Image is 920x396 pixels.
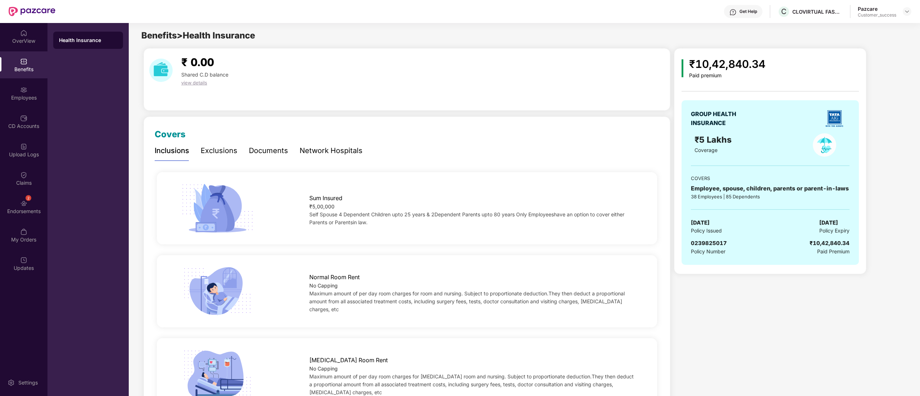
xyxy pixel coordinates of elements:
span: Paid Premium [817,248,850,255]
div: Documents [249,145,288,156]
img: svg+xml;base64,PHN2ZyBpZD0iRW1wbG95ZWVzIiB4bWxucz0iaHR0cDovL3d3dy53My5vcmcvMjAwMC9zdmciIHdpZHRoPS... [20,86,27,93]
img: icon [682,59,683,77]
div: Health Insurance [59,37,117,44]
span: 0239825017 [691,240,727,247]
img: New Pazcare Logo [9,7,55,16]
span: Benefits > Health Insurance [141,30,255,41]
img: svg+xml;base64,PHN2ZyBpZD0iQmVuZWZpdHMiIHhtbG5zPSJodHRwOi8vd3d3LnczLm9yZy8yMDAwL3N2ZyIgd2lkdGg9Ij... [20,58,27,65]
div: Get Help [739,9,757,14]
span: [DATE] [691,218,710,227]
img: svg+xml;base64,PHN2ZyBpZD0iQ0RfQWNjb3VudHMiIGRhdGEtbmFtZT0iQ0QgQWNjb3VudHMiIHhtbG5zPSJodHRwOi8vd3... [20,115,27,122]
div: ₹10,42,840.34 [810,239,850,248]
div: CLOVIRTUAL FASHION PRIVATE LIMITED [792,8,843,15]
img: icon [178,181,256,235]
span: Sum Insured [309,194,342,203]
span: C [781,7,787,16]
div: ₹5,00,000 [309,203,635,211]
img: svg+xml;base64,PHN2ZyBpZD0iU2V0dGluZy0yMHgyMCIgeG1sbnM9Imh0dHA6Ly93d3cudzMub3JnLzIwMDAvc3ZnIiB3aW... [8,379,15,386]
div: GROUP HEALTH INSURANCE [691,110,754,128]
span: [MEDICAL_DATA] Room Rent [309,356,388,365]
div: Customer_success [858,12,896,18]
img: svg+xml;base64,PHN2ZyBpZD0iTXlfT3JkZXJzIiBkYXRhLW5hbWU9Ik15IE9yZGVycyIgeG1sbnM9Imh0dHA6Ly93d3cudz... [20,228,27,235]
span: [DATE] [819,218,838,227]
div: 2 [26,195,31,201]
div: Employee, spouse, children, parents or parent-in-laws [691,184,850,193]
span: Shared C.D balance [181,72,228,78]
img: policyIcon [813,133,836,157]
div: Paid premium [689,73,765,79]
div: ₹10,42,840.34 [689,56,765,73]
div: 38 Employees | 85 Dependents [691,193,850,200]
img: svg+xml;base64,PHN2ZyBpZD0iRW5kb3JzZW1lbnRzIiB4bWxucz0iaHR0cDovL3d3dy53My5vcmcvMjAwMC9zdmciIHdpZH... [20,200,27,207]
div: No Capping [309,365,635,373]
img: svg+xml;base64,PHN2ZyBpZD0iSGVscC0zMngzMiIgeG1sbnM9Imh0dHA6Ly93d3cudzMub3JnLzIwMDAvc3ZnIiB3aWR0aD... [729,9,737,16]
span: Normal Room Rent [309,273,360,282]
span: Policy Expiry [819,227,850,235]
span: Coverage [694,147,718,153]
img: icon [178,264,256,318]
img: download [149,59,173,82]
span: view details [181,80,207,86]
span: ₹ 0.00 [181,56,214,69]
img: svg+xml;base64,PHN2ZyBpZD0iQ2xhaW0iIHhtbG5zPSJodHRwOi8vd3d3LnczLm9yZy8yMDAwL3N2ZyIgd2lkdGg9IjIwIi... [20,171,27,179]
img: svg+xml;base64,PHN2ZyBpZD0iVXBsb2FkX0xvZ3MiIGRhdGEtbmFtZT0iVXBsb2FkIExvZ3MiIHhtbG5zPSJodHRwOi8vd3... [20,143,27,150]
img: insurerLogo [822,106,847,131]
div: Exclusions [201,145,237,156]
span: Maximum amount of per day room charges for room and nursing. Subject to proportionate deduction.T... [309,290,625,312]
span: Policy Number [691,248,725,254]
span: Self Spouse 4 Dependent Children upto 25 years & 2Dependent Parents upto 80 years Only Employeesh... [309,211,624,225]
div: COVERS [691,175,850,182]
span: Policy Issued [691,227,722,235]
img: svg+xml;base64,PHN2ZyBpZD0iRHJvcGRvd24tMzJ4MzIiIHhtbG5zPSJodHRwOi8vd3d3LnczLm9yZy8yMDAwL3N2ZyIgd2... [904,9,910,14]
div: Pazcare [858,5,896,12]
div: Network Hospitals [300,145,363,156]
img: svg+xml;base64,PHN2ZyBpZD0iVXBkYXRlZCIgeG1sbnM9Imh0dHA6Ly93d3cudzMub3JnLzIwMDAvc3ZnIiB3aWR0aD0iMj... [20,257,27,264]
span: Maximum amount of per day room charges for [MEDICAL_DATA] room and nursing. Subject to proportion... [309,373,634,395]
div: Inclusions [155,145,189,156]
img: svg+xml;base64,PHN2ZyBpZD0iSG9tZSIgeG1sbnM9Imh0dHA6Ly93d3cudzMub3JnLzIwMDAvc3ZnIiB3aWR0aD0iMjAiIG... [20,29,27,37]
div: No Capping [309,282,635,290]
span: ₹5 Lakhs [694,135,734,145]
div: Settings [16,379,40,386]
span: Covers [155,129,186,139]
